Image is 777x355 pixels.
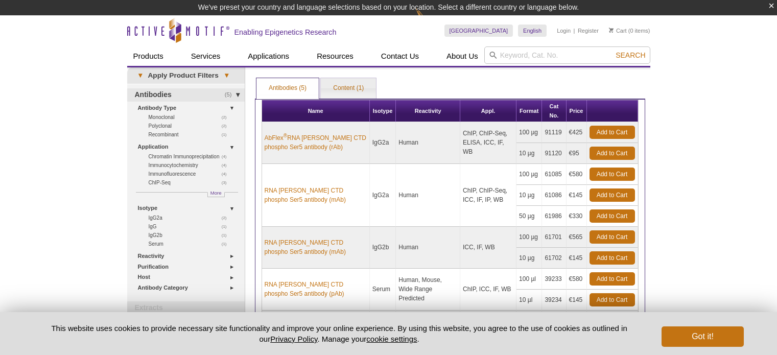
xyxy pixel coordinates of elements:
[460,227,516,269] td: ICC, IF, WB
[265,238,367,256] a: RNA [PERSON_NAME] CTD phospho Ser5 antibody (mAb)
[127,301,245,315] a: Extracts
[590,230,635,244] a: Add to Cart
[542,122,566,143] td: 91119
[370,122,396,164] td: IgG2a
[222,152,232,161] span: (4)
[516,311,542,332] td: 100 µg
[460,269,516,311] td: ChIP, ICC, IF, WB
[256,78,319,99] a: Antibodies (5)
[396,100,460,122] th: Reactivity
[138,103,239,113] a: Antibody Type
[284,133,287,138] sup: ®
[567,227,587,248] td: €565
[516,290,542,311] td: 10 µl
[567,185,587,206] td: €145
[590,272,635,286] a: Add to Cart
[222,130,232,139] span: (1)
[396,269,460,311] td: Human, Mouse, Wide Range Predicted
[484,46,650,64] input: Keyword, Cat. No.
[127,67,245,84] a: ▾Apply Product Filters▾
[138,141,239,152] a: Application
[222,178,232,187] span: (3)
[460,100,516,122] th: Appl.
[138,272,239,282] a: Host
[265,186,367,204] a: RNA [PERSON_NAME] CTD phospho Ser5 antibody (mAb)
[590,209,635,223] a: Add to Cart
[370,227,396,269] td: IgG2b
[222,214,232,222] span: (2)
[234,28,337,37] h2: Enabling Epigenetics Research
[460,164,516,227] td: ChIP, ChIP-Seq, ICC, IF, IP, WB
[138,262,239,272] a: Purification
[440,46,484,66] a: About Us
[578,27,599,34] a: Register
[542,290,566,311] td: 39234
[516,185,542,206] td: 10 µg
[138,203,239,214] a: Isotype
[149,240,232,248] a: (1)Serum
[375,46,425,66] a: Contact Us
[542,164,566,185] td: 61085
[149,178,232,187] a: (3)ChIP-Seq
[567,206,587,227] td: €330
[149,170,232,178] a: (4)Immunofluorescence
[542,185,566,206] td: 61086
[460,122,516,164] td: ChIP, ChIP-Seq, ELISA, ICC, IF, WB
[557,27,571,34] a: Login
[149,122,232,130] a: (2)Polyclonal
[613,51,648,60] button: Search
[222,170,232,178] span: (4)
[222,231,232,240] span: (1)
[516,143,542,164] td: 10 µg
[127,88,245,102] a: (5)Antibodies
[396,122,460,164] td: Human
[662,326,743,347] button: Got it!
[590,251,635,265] a: Add to Cart
[567,290,587,311] td: €145
[149,161,232,170] a: (4)Immunocytochemistry
[567,269,587,290] td: €580
[616,51,645,59] span: Search
[567,122,587,143] td: €425
[149,152,232,161] a: (4)Chromatin Immunoprecipitation
[219,71,234,80] span: ▾
[34,323,645,344] p: This website uses cookies to provide necessary site functionality and improve your online experie...
[149,214,232,222] a: (2)IgG2a
[516,248,542,269] td: 10 µg
[567,143,587,164] td: €95
[265,280,367,298] a: RNA [PERSON_NAME] CTD phospho Ser5 antibody (pAb)
[222,161,232,170] span: (4)
[370,100,396,122] th: Isotype
[542,206,566,227] td: 61986
[149,231,232,240] a: (1)IgG2b
[262,100,370,122] th: Name
[516,269,542,290] td: 100 µl
[590,293,635,306] a: Add to Cart
[609,27,627,34] a: Cart
[370,269,396,311] td: Serum
[590,168,635,181] a: Add to Cart
[396,311,460,352] td: Human, Mouse, Wide Range Predicted
[222,122,232,130] span: (2)
[542,227,566,248] td: 61701
[590,126,635,139] a: Add to Cart
[149,113,232,122] a: (2)Monoclonal
[370,311,396,352] td: IgG
[149,222,232,231] a: (1)IgG
[396,227,460,269] td: Human
[542,143,566,164] td: 91120
[396,164,460,227] td: Human
[222,240,232,248] span: (1)
[311,46,360,66] a: Resources
[242,46,295,66] a: Applications
[444,25,513,37] a: [GEOGRAPHIC_DATA]
[516,227,542,248] td: 100 µg
[222,113,232,122] span: (2)
[207,192,225,197] a: More
[516,122,542,143] td: 100 µg
[567,164,587,185] td: €580
[225,88,238,102] span: (5)
[321,78,376,99] a: Content (1)
[518,25,547,37] a: English
[127,46,170,66] a: Products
